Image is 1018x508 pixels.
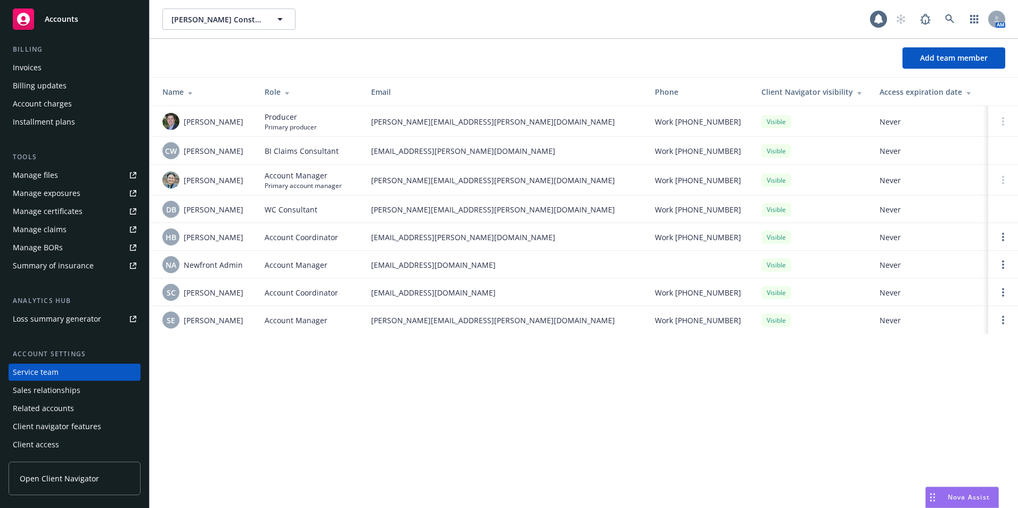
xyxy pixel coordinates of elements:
[9,418,141,435] a: Client navigator features
[997,231,1009,243] a: Open options
[761,115,791,128] div: Visible
[920,53,988,63] span: Add team member
[165,145,177,157] span: CW
[997,258,1009,271] a: Open options
[9,203,141,220] a: Manage certificates
[13,257,94,274] div: Summary of insurance
[13,239,63,256] div: Manage BORs
[371,204,638,215] span: [PERSON_NAME][EMAIL_ADDRESS][PERSON_NAME][DOMAIN_NAME]
[13,418,101,435] div: Client navigator features
[13,400,74,417] div: Related accounts
[655,86,744,97] div: Phone
[13,185,80,202] div: Manage exposures
[167,315,175,326] span: SE
[171,14,264,25] span: [PERSON_NAME] Construction Co., Inc.
[162,9,295,30] button: [PERSON_NAME] Construction Co., Inc.
[9,400,141,417] a: Related accounts
[166,204,176,215] span: DB
[761,231,791,244] div: Visible
[20,473,99,484] span: Open Client Navigator
[761,258,791,272] div: Visible
[926,487,939,507] div: Drag to move
[265,170,342,181] span: Account Manager
[9,296,141,306] div: Analytics hub
[371,287,638,298] span: [EMAIL_ADDRESS][DOMAIN_NAME]
[655,204,741,215] span: Work [PHONE_NUMBER]
[184,287,243,298] span: [PERSON_NAME]
[265,204,317,215] span: WC Consultant
[13,167,58,184] div: Manage files
[9,257,141,274] a: Summary of insurance
[265,315,327,326] span: Account Manager
[761,203,791,216] div: Visible
[915,9,936,30] a: Report a Bug
[902,47,1005,69] button: Add team member
[184,116,243,127] span: [PERSON_NAME]
[9,59,141,76] a: Invoices
[371,116,638,127] span: [PERSON_NAME][EMAIL_ADDRESS][PERSON_NAME][DOMAIN_NAME]
[13,436,59,453] div: Client access
[655,232,741,243] span: Work [PHONE_NUMBER]
[13,382,80,399] div: Sales relationships
[9,221,141,238] a: Manage claims
[9,310,141,327] a: Loss summary generator
[880,315,980,326] span: Never
[9,44,141,55] div: Billing
[9,95,141,112] a: Account charges
[45,15,78,23] span: Accounts
[13,221,67,238] div: Manage claims
[184,145,243,157] span: [PERSON_NAME]
[890,9,912,30] a: Start snowing
[167,287,176,298] span: SC
[9,167,141,184] a: Manage files
[9,364,141,381] a: Service team
[184,259,243,271] span: Newfront Admin
[880,259,980,271] span: Never
[9,113,141,130] a: Installment plans
[9,185,141,202] span: Manage exposures
[964,9,985,30] a: Switch app
[162,113,179,130] img: photo
[13,77,67,94] div: Billing updates
[880,175,980,186] span: Never
[761,174,791,187] div: Visible
[371,232,638,243] span: [EMAIL_ADDRESS][PERSON_NAME][DOMAIN_NAME]
[655,315,741,326] span: Work [PHONE_NUMBER]
[371,259,638,271] span: [EMAIL_ADDRESS][DOMAIN_NAME]
[948,493,990,502] span: Nova Assist
[265,86,354,97] div: Role
[9,77,141,94] a: Billing updates
[371,86,638,97] div: Email
[166,232,176,243] span: HB
[761,286,791,299] div: Visible
[162,86,248,97] div: Name
[13,364,59,381] div: Service team
[880,145,980,157] span: Never
[265,122,317,132] span: Primary producer
[13,95,72,112] div: Account charges
[925,487,999,508] button: Nova Assist
[9,239,141,256] a: Manage BORs
[880,116,980,127] span: Never
[655,287,741,298] span: Work [PHONE_NUMBER]
[184,204,243,215] span: [PERSON_NAME]
[655,116,741,127] span: Work [PHONE_NUMBER]
[997,314,1009,326] a: Open options
[997,286,1009,299] a: Open options
[880,287,980,298] span: Never
[761,314,791,327] div: Visible
[162,171,179,189] img: photo
[939,9,960,30] a: Search
[9,382,141,399] a: Sales relationships
[265,145,339,157] span: BI Claims Consultant
[371,145,638,157] span: [EMAIL_ADDRESS][PERSON_NAME][DOMAIN_NAME]
[761,144,791,158] div: Visible
[265,111,317,122] span: Producer
[265,287,338,298] span: Account Coordinator
[184,232,243,243] span: [PERSON_NAME]
[880,86,980,97] div: Access expiration date
[655,175,741,186] span: Work [PHONE_NUMBER]
[371,175,638,186] span: [PERSON_NAME][EMAIL_ADDRESS][PERSON_NAME][DOMAIN_NAME]
[265,181,342,190] span: Primary account manager
[265,232,338,243] span: Account Coordinator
